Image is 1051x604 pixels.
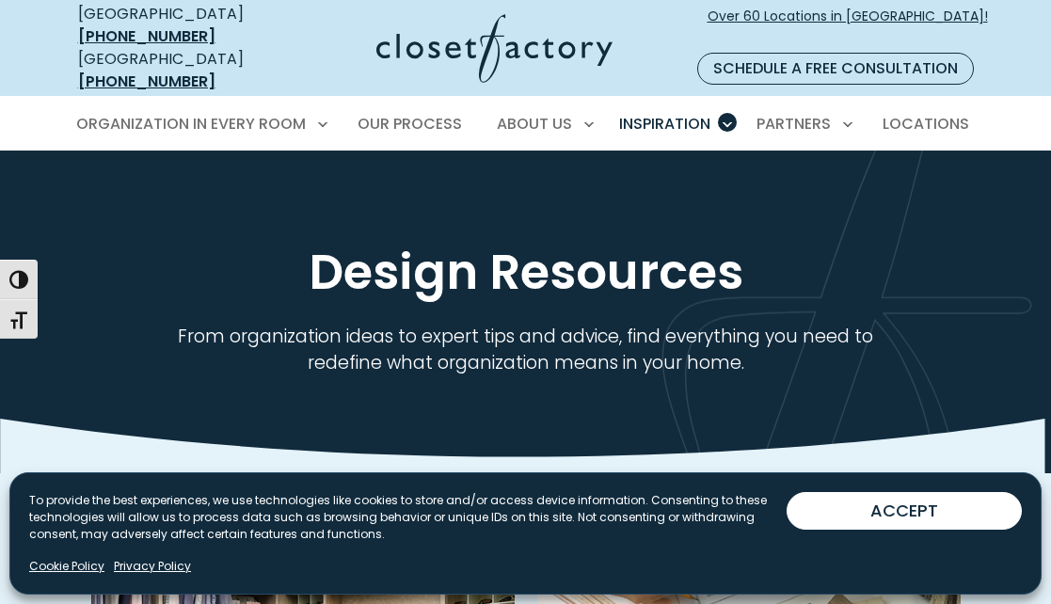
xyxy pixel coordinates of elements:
[76,113,306,135] span: Organization in Every Room
[619,113,710,135] span: Inspiration
[708,7,988,46] span: Over 60 Locations in [GEOGRAPHIC_DATA]!
[91,245,961,301] h1: Design Resources
[78,71,215,92] a: [PHONE_NUMBER]
[166,324,886,377] p: From organization ideas to expert tips and advice, find everything you need to redefine what orga...
[358,113,462,135] span: Our Process
[29,558,104,575] a: Cookie Policy
[883,113,969,135] span: Locations
[78,3,283,48] div: [GEOGRAPHIC_DATA]
[756,113,831,135] span: Partners
[376,14,613,83] img: Closet Factory Logo
[697,53,974,85] a: Schedule a Free Consultation
[787,492,1022,530] button: ACCEPT
[114,558,191,575] a: Privacy Policy
[63,98,989,151] nav: Primary Menu
[78,48,283,93] div: [GEOGRAPHIC_DATA]
[497,113,572,135] span: About Us
[78,25,215,47] a: [PHONE_NUMBER]
[29,492,787,543] p: To provide the best experiences, we use technologies like cookies to store and/or access device i...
